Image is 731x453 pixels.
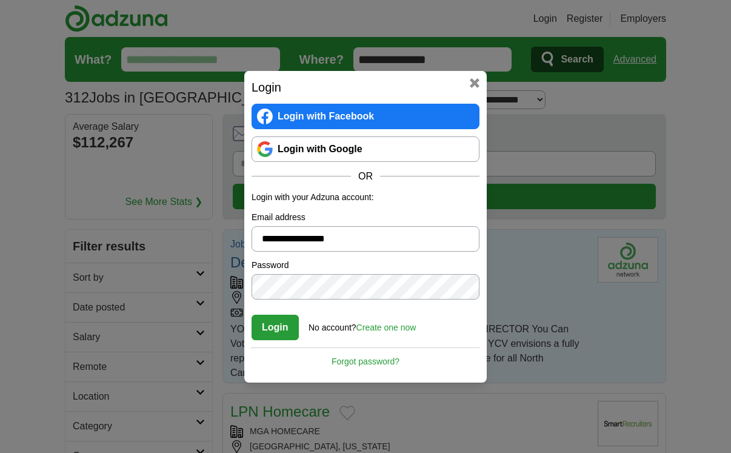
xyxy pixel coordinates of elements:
a: Login with Facebook [252,104,479,129]
a: Login with Google [252,136,479,162]
span: OR [351,169,380,184]
h2: Login [252,78,479,96]
div: No account? [309,314,416,334]
button: Login [252,315,299,340]
label: Email address [252,211,479,224]
label: Password [252,259,479,272]
a: Create one now [356,323,416,332]
a: Forgot password? [252,347,479,368]
p: Login with your Adzuna account: [252,191,479,204]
